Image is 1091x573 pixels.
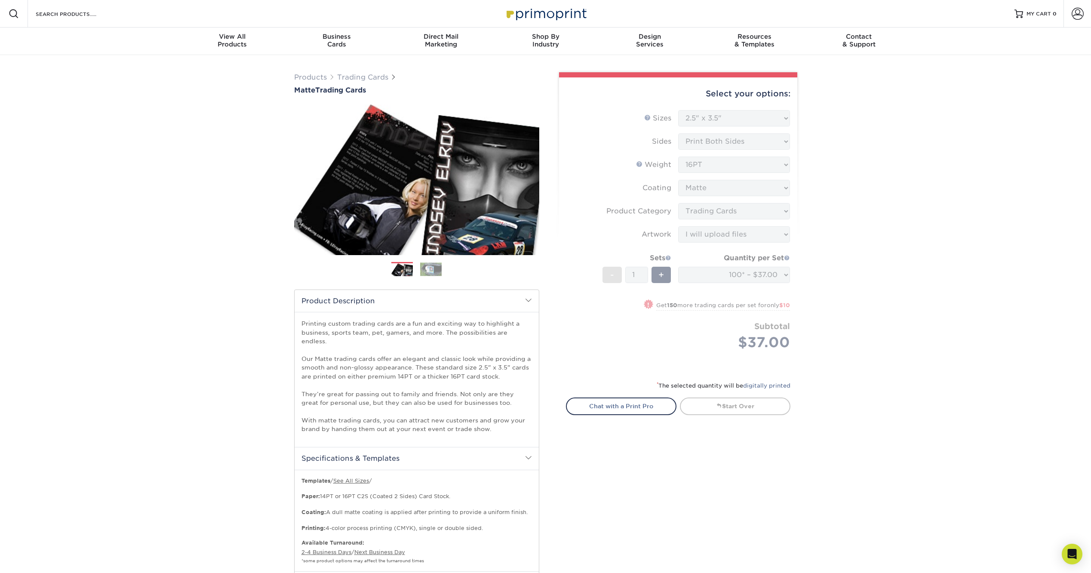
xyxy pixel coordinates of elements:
img: Trading Cards 02 [420,262,442,276]
input: SEARCH PRODUCTS..... [35,9,119,19]
img: Matte 01 [294,95,539,265]
a: View AllProducts [180,28,285,55]
span: View All [180,33,285,40]
a: Next Business Day [354,549,405,555]
div: Services [598,33,702,48]
a: digitally printed [743,382,790,389]
b: Available Turnaround: [301,539,364,546]
div: & Support [807,33,911,48]
strong: Printing: [301,525,326,531]
a: Shop ByIndustry [493,28,598,55]
h1: Trading Cards [294,86,539,94]
div: Cards [284,33,389,48]
div: Open Intercom Messenger [1062,544,1082,564]
a: MatteTrading Cards [294,86,539,94]
a: DesignServices [598,28,702,55]
a: Trading Cards [337,73,388,81]
h2: Product Description [295,290,539,312]
a: 2-4 Business Days [301,549,351,555]
span: 0 [1053,11,1057,17]
small: *some product options may affect the turnaround times [301,558,424,563]
img: Primoprint [503,4,589,23]
strong: Coating: [301,509,326,515]
span: Business [284,33,389,40]
a: Direct MailMarketing [389,28,493,55]
a: Contact& Support [807,28,911,55]
p: / [301,539,532,564]
a: BusinessCards [284,28,389,55]
span: Direct Mail [389,33,493,40]
span: MY CART [1026,10,1051,18]
span: Matte [294,86,315,94]
div: Products [180,33,285,48]
div: Marketing [389,33,493,48]
iframe: Google Customer Reviews [2,547,73,570]
a: Chat with a Print Pro [566,397,676,415]
img: Trading Cards 01 [391,262,413,277]
a: Start Over [680,397,790,415]
a: See All Sizes [333,477,369,484]
p: / / 14PT or 16PT C2S (Coated 2 Sides) Card Stock. A dull matte coating is applied after printing ... [301,477,532,532]
a: Products [294,73,327,81]
a: Resources& Templates [702,28,807,55]
span: Shop By [493,33,598,40]
h2: Specifications & Templates [295,447,539,469]
span: Resources [702,33,807,40]
span: Design [598,33,702,40]
p: Printing custom trading cards are a fun and exciting way to highlight a business, sports team, pe... [301,319,532,433]
div: Industry [493,33,598,48]
div: Select your options: [566,77,790,110]
div: & Templates [702,33,807,48]
small: The selected quantity will be [657,382,790,389]
b: Templates [301,477,330,484]
strong: Paper: [301,493,320,499]
span: Contact [807,33,911,40]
